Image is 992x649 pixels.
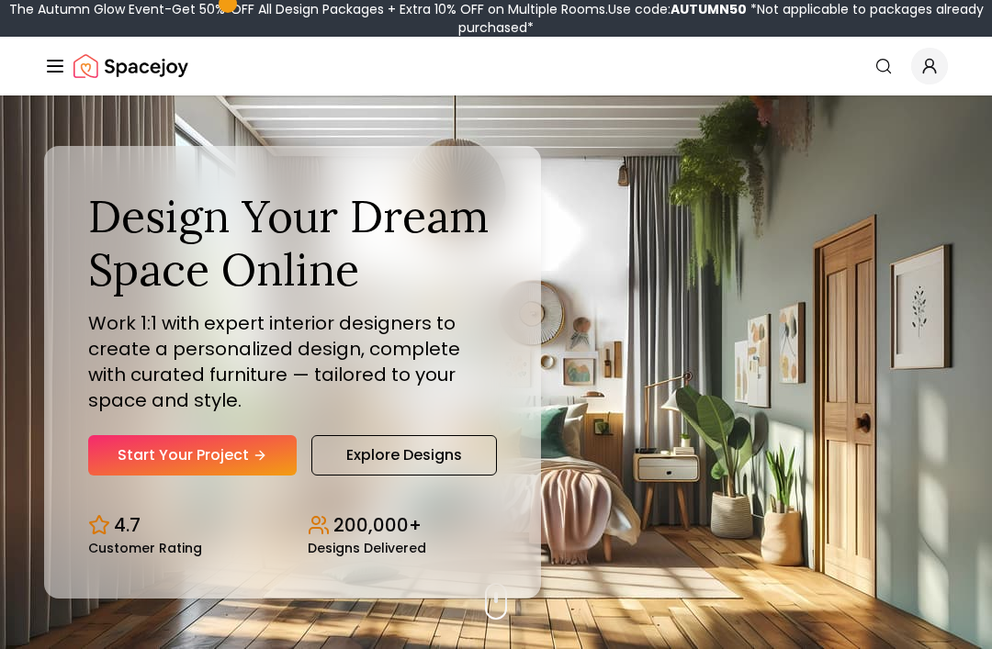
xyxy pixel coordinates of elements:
[114,512,141,538] p: 4.7
[73,48,188,84] img: Spacejoy Logo
[333,512,422,538] p: 200,000+
[88,435,297,476] a: Start Your Project
[88,310,497,413] p: Work 1:1 with expert interior designers to create a personalized design, complete with curated fu...
[88,542,202,554] small: Customer Rating
[88,190,497,296] h1: Design Your Dream Space Online
[44,37,948,95] nav: Global
[88,498,497,554] div: Design stats
[73,48,188,84] a: Spacejoy
[308,542,426,554] small: Designs Delivered
[311,435,497,476] a: Explore Designs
